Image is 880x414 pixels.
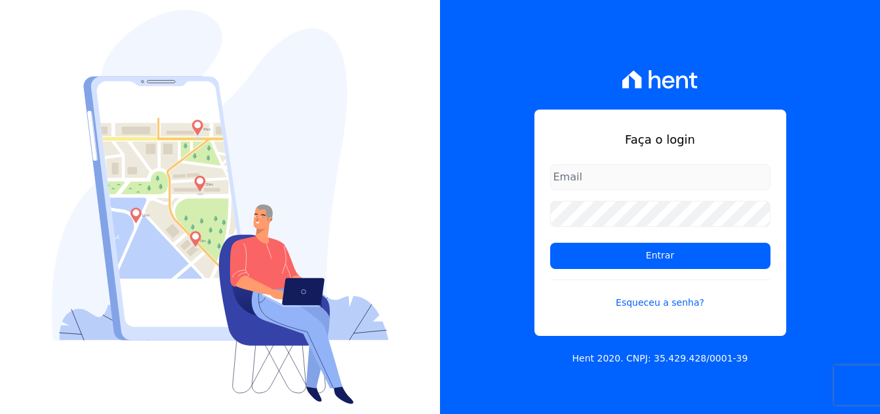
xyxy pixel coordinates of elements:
input: Entrar [550,243,770,269]
p: Hent 2020. CNPJ: 35.429.428/0001-39 [572,352,748,365]
h1: Faça o login [550,131,770,148]
img: Login [52,10,389,404]
a: Esqueceu a senha? [550,279,770,310]
input: Email [550,164,770,190]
